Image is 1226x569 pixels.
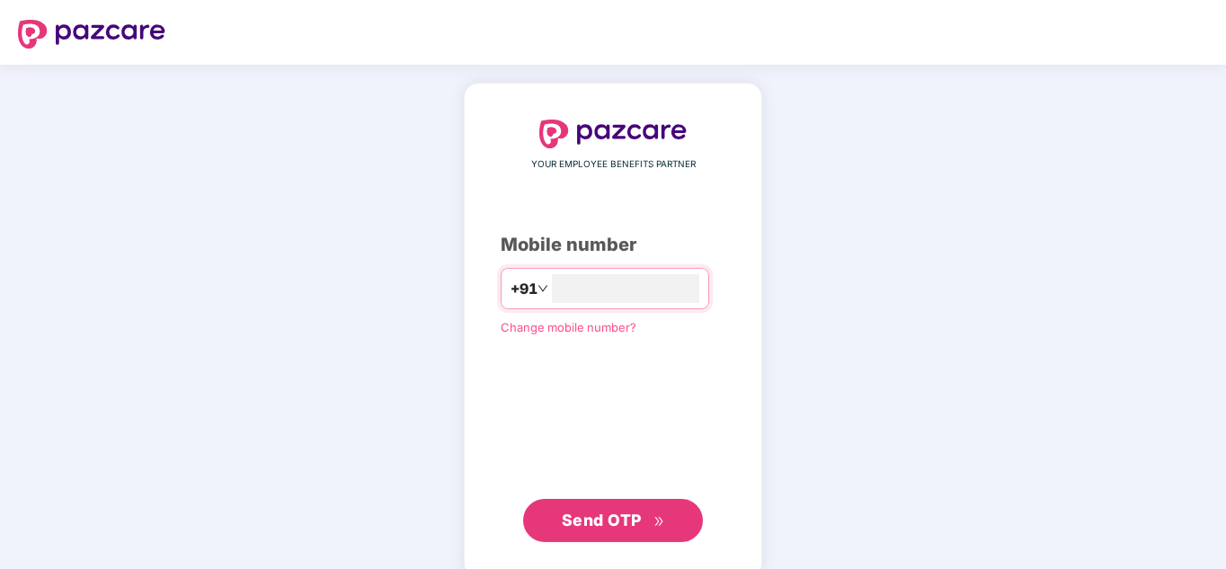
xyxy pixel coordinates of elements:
img: logo [18,20,165,49]
span: YOUR EMPLOYEE BENEFITS PARTNER [531,157,696,172]
span: +91 [511,278,537,300]
a: Change mobile number? [501,320,636,334]
span: down [537,283,548,294]
img: logo [539,120,687,148]
div: Mobile number [501,231,725,259]
span: double-right [653,516,665,528]
span: Send OTP [562,511,642,529]
button: Send OTPdouble-right [523,499,703,542]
